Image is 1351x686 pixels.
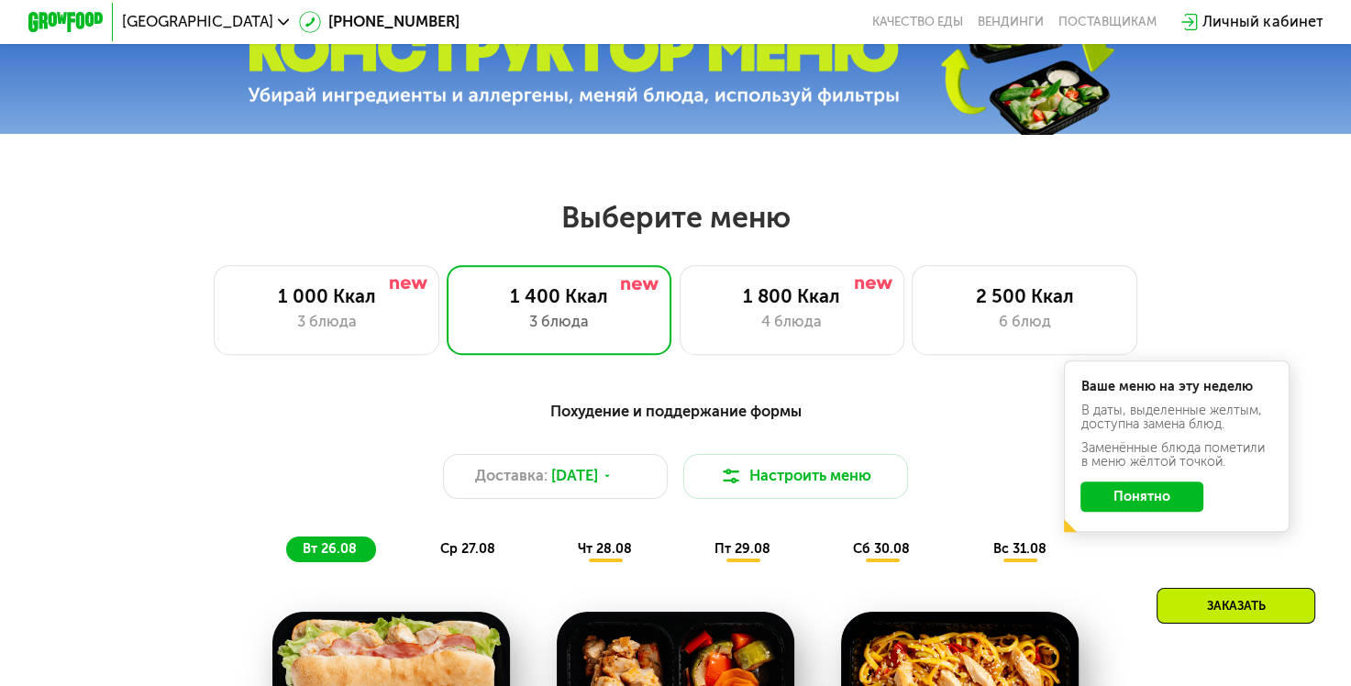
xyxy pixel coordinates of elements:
div: Заменённые блюда пометили в меню жёлтой точкой. [1080,442,1272,469]
a: Вендинги [978,15,1044,29]
span: [GEOGRAPHIC_DATA] [122,15,273,29]
span: пт 29.08 [714,541,770,557]
div: 3 блюда [234,311,420,334]
div: 1 800 Ккал [699,285,885,308]
span: [DATE] [551,465,598,488]
span: вт 26.08 [303,541,357,557]
div: Личный кабинет [1202,11,1323,34]
span: Доставка: [475,465,548,488]
button: Понятно [1080,481,1203,512]
div: 4 блюда [699,311,885,334]
div: 2 500 Ккал [932,285,1118,308]
div: Ваше меню на эту неделю [1080,381,1272,393]
div: В даты, выделенные желтым, доступна замена блюд. [1080,404,1272,431]
div: 3 блюда [466,311,652,334]
div: Заказать [1157,588,1315,624]
span: вс 31.08 [992,541,1046,557]
a: Качество еды [872,15,963,29]
div: Похудение и поддержание формы [120,400,1231,424]
div: 1 000 Ккал [234,285,420,308]
span: сб 30.08 [853,541,910,557]
span: чт 28.08 [578,541,632,557]
div: 1 400 Ккал [466,285,652,308]
button: Настроить меню [683,454,909,499]
a: [PHONE_NUMBER] [299,11,460,34]
h2: Выберите меню [60,199,1290,236]
span: ср 27.08 [440,541,495,557]
div: 6 блюд [932,311,1118,334]
div: поставщикам [1058,15,1157,29]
